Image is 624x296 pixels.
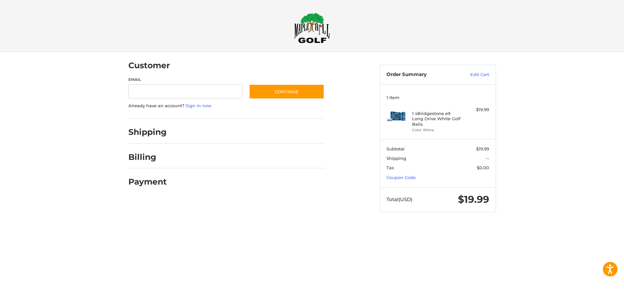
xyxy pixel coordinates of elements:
[128,177,167,187] h2: Payment
[186,103,212,108] a: Sign in now
[463,107,489,113] div: $19.99
[412,111,462,127] h4: 1 x Bridgestone e9 Long Drive White Golf Balls
[386,146,405,151] span: Subtotal
[476,146,489,151] span: $19.99
[477,165,489,170] span: $0.00
[128,152,166,162] h2: Billing
[128,77,243,83] label: Email
[128,127,167,137] h2: Shipping
[128,103,324,109] p: Already have an account?
[412,127,462,133] li: Color White
[386,175,416,180] a: Coupon Code
[294,13,330,43] img: Maple Hill Golf
[128,60,170,71] h2: Customer
[6,268,77,290] iframe: Gorgias live chat messenger
[386,156,406,161] span: Shipping
[386,95,489,100] h3: 1 Item
[486,156,489,161] span: --
[386,71,456,78] h3: Order Summary
[458,193,489,205] span: $19.99
[386,196,412,202] span: Total (USD)
[456,71,489,78] a: Edit Cart
[249,84,324,99] button: Continue
[386,165,394,170] span: Tax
